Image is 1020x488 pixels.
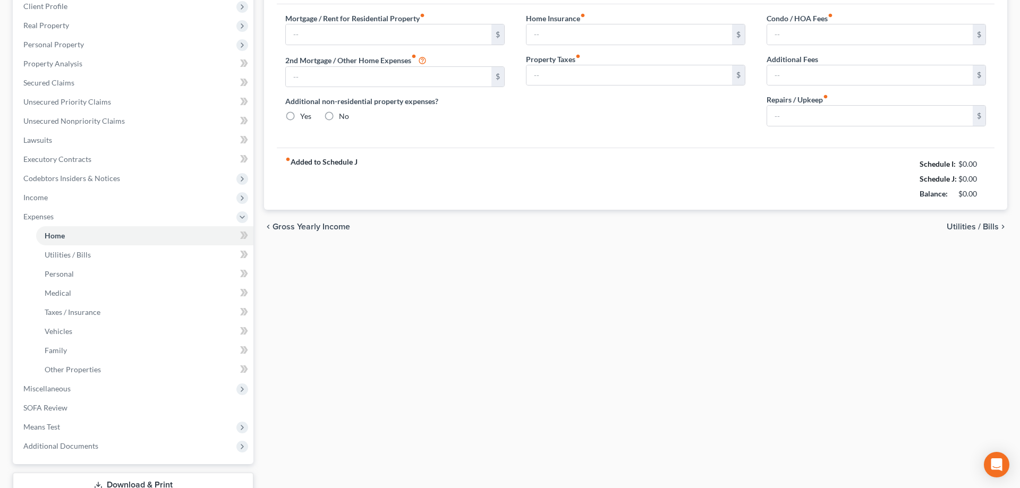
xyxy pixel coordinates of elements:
[947,222,1007,231] button: Utilities / Bills chevron_right
[947,222,999,231] span: Utilities / Bills
[973,65,985,85] div: $
[45,250,91,259] span: Utilities / Bills
[920,174,957,183] strong: Schedule J:
[285,13,425,24] label: Mortgage / Rent for Residential Property
[920,189,948,198] strong: Balance:
[999,222,1007,231] i: chevron_right
[23,174,120,183] span: Codebtors Insiders & Notices
[23,97,111,106] span: Unsecured Priority Claims
[23,441,98,450] span: Additional Documents
[526,13,585,24] label: Home Insurance
[45,307,100,316] span: Taxes / Insurance
[767,24,973,45] input: --
[15,150,253,169] a: Executory Contracts
[575,54,581,59] i: fiber_manual_record
[526,24,732,45] input: --
[973,106,985,126] div: $
[23,59,82,68] span: Property Analysis
[15,54,253,73] a: Property Analysis
[767,106,973,126] input: --
[958,174,987,184] div: $0.00
[420,13,425,18] i: fiber_manual_record
[984,452,1009,477] div: Open Intercom Messenger
[36,264,253,284] a: Personal
[36,284,253,303] a: Medical
[920,159,956,168] strong: Schedule I:
[526,65,732,85] input: --
[411,54,416,59] i: fiber_manual_record
[580,13,585,18] i: fiber_manual_record
[45,231,65,240] span: Home
[767,54,818,65] label: Additional Fees
[15,92,253,112] a: Unsecured Priority Claims
[23,384,71,393] span: Miscellaneous
[828,13,833,18] i: fiber_manual_record
[285,96,505,107] label: Additional non-residential property expenses?
[15,112,253,131] a: Unsecured Nonpriority Claims
[23,116,125,125] span: Unsecured Nonpriority Claims
[732,65,745,85] div: $
[958,159,987,169] div: $0.00
[15,73,253,92] a: Secured Claims
[23,212,54,221] span: Expenses
[45,269,74,278] span: Personal
[23,135,52,144] span: Lawsuits
[36,303,253,322] a: Taxes / Insurance
[23,21,69,30] span: Real Property
[23,2,67,11] span: Client Profile
[767,65,973,85] input: --
[732,24,745,45] div: $
[23,78,74,87] span: Secured Claims
[45,365,101,374] span: Other Properties
[526,54,581,65] label: Property Taxes
[23,422,60,431] span: Means Test
[973,24,985,45] div: $
[823,94,828,99] i: fiber_manual_record
[339,111,349,122] label: No
[491,67,504,87] div: $
[45,327,72,336] span: Vehicles
[285,157,291,162] i: fiber_manual_record
[273,222,350,231] span: Gross Yearly Income
[286,24,491,45] input: --
[36,322,253,341] a: Vehicles
[45,288,71,297] span: Medical
[285,157,358,201] strong: Added to Schedule J
[36,341,253,360] a: Family
[958,189,987,199] div: $0.00
[23,193,48,202] span: Income
[264,222,350,231] button: chevron_left Gross Yearly Income
[45,346,67,355] span: Family
[36,226,253,245] a: Home
[23,40,84,49] span: Personal Property
[15,398,253,417] a: SOFA Review
[300,111,311,122] label: Yes
[285,54,427,66] label: 2nd Mortgage / Other Home Expenses
[286,67,491,87] input: --
[767,94,828,105] label: Repairs / Upkeep
[36,360,253,379] a: Other Properties
[36,245,253,264] a: Utilities / Bills
[23,155,91,164] span: Executory Contracts
[491,24,504,45] div: $
[264,222,273,231] i: chevron_left
[767,13,833,24] label: Condo / HOA Fees
[23,403,67,412] span: SOFA Review
[15,131,253,150] a: Lawsuits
